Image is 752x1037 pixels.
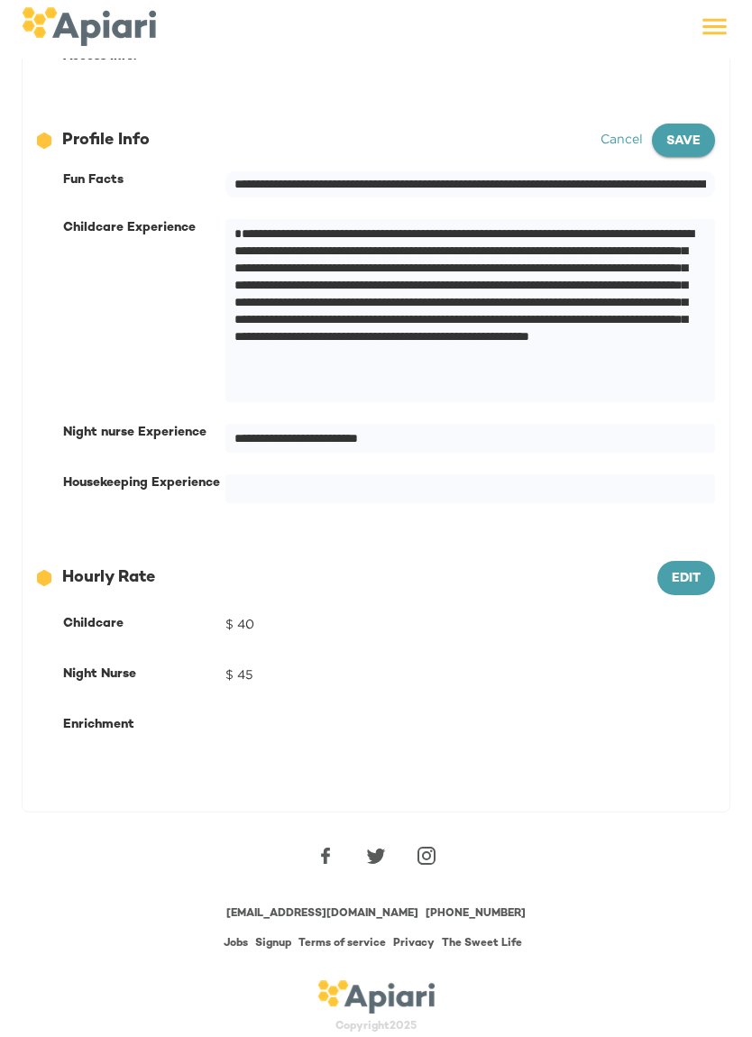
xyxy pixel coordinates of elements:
a: [EMAIL_ADDRESS][DOMAIN_NAME] [226,908,418,920]
div: Childcare Experience [63,219,225,237]
button: Save [652,124,715,158]
a: The Sweet Life [442,938,522,950]
img: logo [22,7,156,46]
a: Jobs [224,938,248,950]
div: $ 40 [225,610,715,638]
button: Edit [657,561,715,595]
a: Terms of service [298,938,386,950]
div: Enrichment [63,711,225,739]
div: Copyright 2025 [14,1019,738,1034]
div: Profile Info [37,129,601,152]
img: logo [317,980,435,1014]
a: Cancel [601,132,643,145]
div: Hourly Rate [37,566,657,590]
a: Signup [255,938,291,950]
div: Fun Facts [63,171,225,189]
span: Save [666,131,701,153]
div: Childcare [63,610,225,638]
div: [PHONE_NUMBER] [426,906,526,922]
div: Housekeeping Experience [63,474,225,492]
div: Night Nurse [63,660,225,689]
div: Night nurse Experience [63,424,225,442]
a: Privacy [393,938,435,950]
div: $ 45 [225,660,715,689]
span: Edit [672,568,701,591]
